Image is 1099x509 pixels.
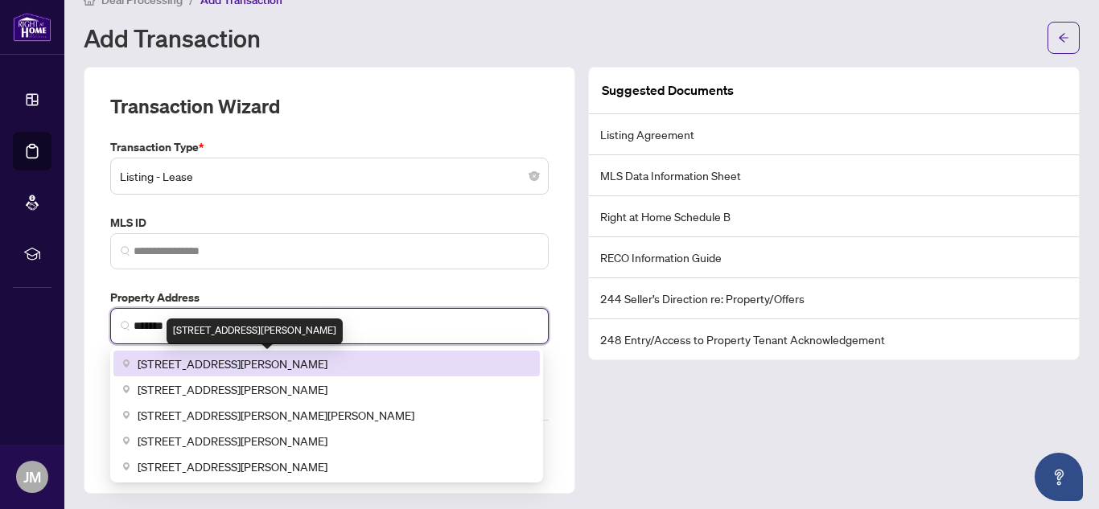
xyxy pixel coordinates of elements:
div: [STREET_ADDRESS][PERSON_NAME] [167,318,343,344]
label: Property Address [110,289,549,306]
li: 248 Entry/Access to Property Tenant Acknowledgement [589,319,1079,359]
li: RECO Information Guide [589,237,1079,278]
span: [STREET_ADDRESS][PERSON_NAME] [138,355,327,372]
button: Open asap [1035,453,1083,501]
img: search_icon [121,246,130,256]
h2: Transaction Wizard [110,93,280,119]
span: JM [23,466,41,488]
span: arrow-left [1058,32,1069,43]
label: MLS ID [110,214,549,232]
h1: Add Transaction [84,25,261,51]
li: MLS Data Information Sheet [589,155,1079,196]
article: Suggested Documents [602,80,734,101]
label: Transaction Type [110,138,549,156]
img: search_icon [121,321,130,330]
span: Listing - Lease [120,161,539,191]
span: [STREET_ADDRESS][PERSON_NAME] [138,380,327,398]
img: logo [13,12,51,42]
li: 244 Seller’s Direction re: Property/Offers [589,278,1079,319]
span: [STREET_ADDRESS][PERSON_NAME] [138,458,327,475]
li: Listing Agreement [589,114,1079,155]
span: close-circle [529,171,539,181]
span: [STREET_ADDRESS][PERSON_NAME][PERSON_NAME] [138,406,414,424]
li: Right at Home Schedule B [589,196,1079,237]
span: [STREET_ADDRESS][PERSON_NAME] [138,432,327,449]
